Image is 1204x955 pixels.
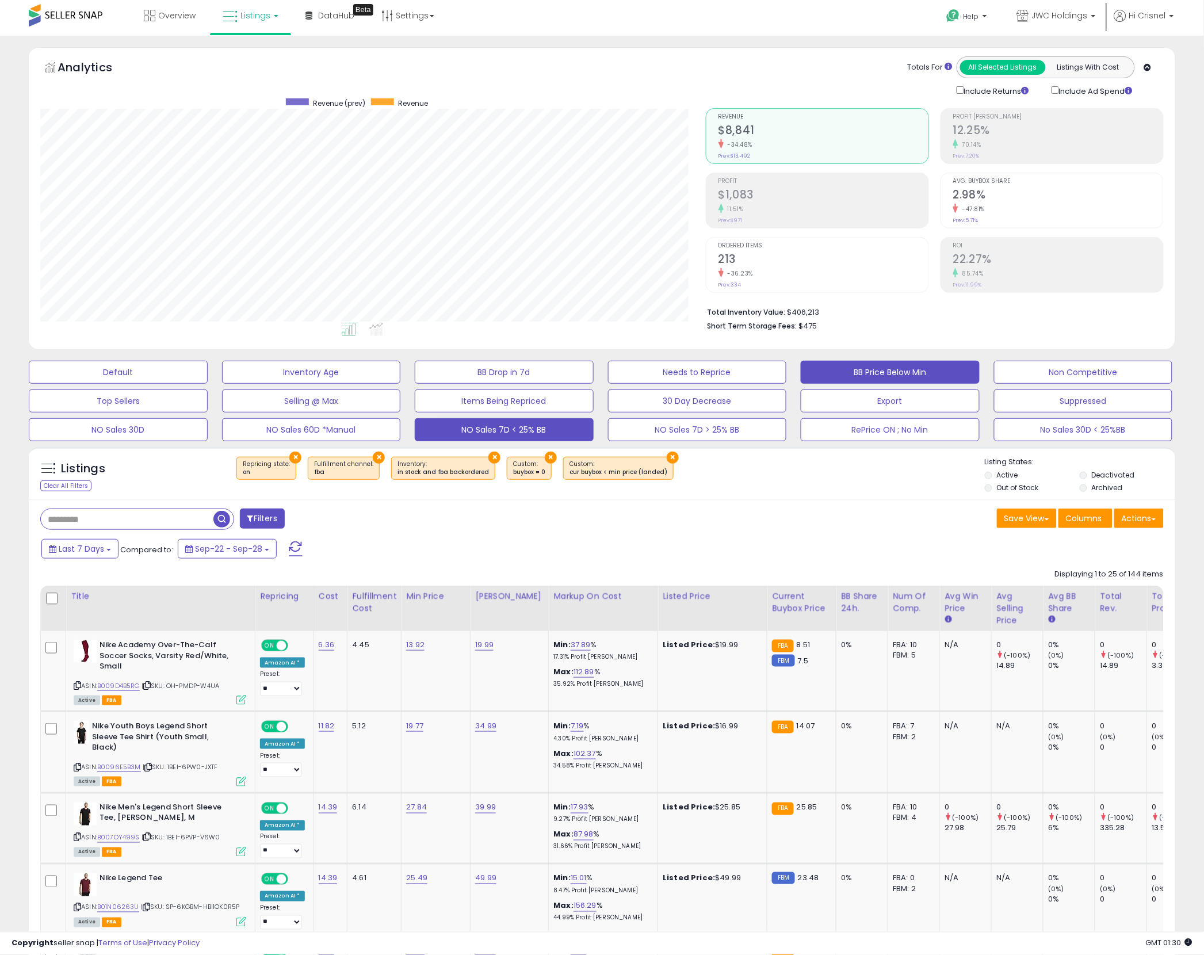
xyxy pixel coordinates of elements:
div: 0 [1100,721,1146,731]
span: Custom: [569,460,667,477]
span: JWC Holdings [1032,10,1088,21]
b: Nike Legend Tee [100,873,239,887]
div: 5.12 [352,721,392,731]
div: ASIN: [74,873,246,926]
span: Inventory : [397,460,489,477]
a: B009D4B5RG [97,681,140,691]
div: 4.61 [352,873,392,884]
small: (-100%) [1160,651,1186,660]
b: Nike Youth Boys Legend Short Sleeve Tee Shirt (Youth Small, Black) [92,721,232,756]
span: All listings currently available for purchase on Amazon [74,777,100,786]
button: Actions [1114,509,1164,528]
button: × [545,452,557,464]
span: All listings currently available for purchase on Amazon [74,696,100,705]
small: Prev: $13,492 [718,152,751,159]
p: 9.27% Profit [PERSON_NAME] [553,816,649,824]
div: FBM: 2 [893,884,931,895]
div: Current Buybox Price [772,590,831,614]
small: FBA [772,721,793,734]
small: -47.81% [958,205,985,213]
div: 0% [1048,803,1095,813]
button: × [488,452,500,464]
div: 0 [1152,742,1198,752]
i: Get Help [946,9,961,23]
span: FBA [102,847,121,857]
b: Max: [553,748,574,759]
span: Custom: [513,460,545,477]
div: Fulfillment Cost [352,590,396,614]
span: | SKU: 1BEI-6PVP-V6W0 [142,833,220,842]
small: Prev: 334 [718,281,741,288]
a: 13.92 [406,639,425,651]
div: Amazon AI * [260,820,305,831]
b: Listed Price: [663,873,715,884]
span: $475 [799,320,817,331]
div: Preset: [260,904,305,930]
b: Min: [553,802,571,813]
button: × [373,452,385,464]
span: ON [262,722,277,732]
div: 0 [1100,742,1146,752]
button: Listings With Cost [1045,60,1131,75]
span: OFF [286,874,305,884]
div: 14.89 [996,660,1043,671]
small: Prev: $971 [718,217,743,224]
div: 0 [945,803,991,813]
div: 0% [1048,895,1095,905]
div: 0% [841,803,879,813]
p: 31.66% Profit [PERSON_NAME] [553,843,649,851]
span: Revenue [398,98,428,108]
div: Markup on Cost [553,590,653,602]
b: Max: [553,829,574,840]
img: 31TTJaqrCoL._SL40_.jpg [74,721,89,744]
span: Hi Crisnel [1129,10,1166,21]
p: 35.92% Profit [PERSON_NAME] [553,680,649,688]
a: 49.99 [475,873,496,884]
p: 4.30% Profit [PERSON_NAME] [553,735,649,743]
small: FBM [772,872,794,884]
p: Listing States: [985,457,1175,468]
button: Columns [1058,509,1113,528]
div: % [553,873,649,895]
button: × [289,452,301,464]
span: Compared to: [120,544,173,555]
small: (-100%) [1108,651,1134,660]
small: (0%) [1152,732,1168,742]
span: OFF [286,641,305,651]
button: Selling @ Max [222,389,401,412]
div: 0 [1152,721,1198,731]
small: (0%) [1100,885,1116,894]
div: % [553,901,649,922]
div: 0% [1048,721,1095,731]
li: $406,213 [708,304,1155,318]
div: 25.79 [996,823,1043,834]
span: Columns [1066,513,1102,524]
span: FBA [102,696,121,705]
div: FBM: 5 [893,650,931,660]
div: FBA: 10 [893,640,931,650]
button: Default [29,361,208,384]
button: NO Sales 60D *Manual [222,418,401,441]
span: | SKU: 1BEI-6PW0-JXTF [143,762,218,771]
small: (0%) [1048,732,1064,742]
button: NO Sales 30D [29,418,208,441]
span: Overview [158,10,196,21]
div: Totals For [908,62,953,73]
div: Total Rev. [1100,590,1142,614]
span: Profit [PERSON_NAME] [953,114,1163,120]
div: Amazon AI * [260,739,305,749]
a: 15.01 [571,873,587,884]
div: [PERSON_NAME] [475,590,544,602]
button: Sep-22 - Sep-28 [178,539,277,559]
div: Listed Price [663,590,762,602]
small: (-100%) [1160,813,1186,823]
h2: $8,841 [718,124,928,139]
small: FBA [772,640,793,652]
div: 13.54 [1152,823,1198,834]
h2: $1,083 [718,188,928,204]
div: 0% [841,640,879,650]
b: Min: [553,639,571,650]
span: Last 7 Days [59,543,104,555]
div: cur buybox < min price (landed) [569,468,667,476]
p: 34.58% Profit [PERSON_NAME] [553,762,649,770]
